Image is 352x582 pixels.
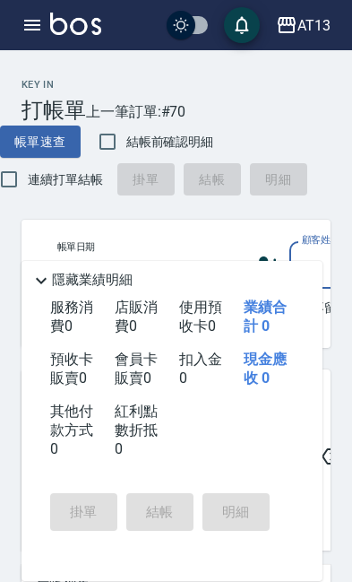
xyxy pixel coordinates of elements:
[21,98,86,123] h3: 打帳單
[50,299,93,334] span: 服務消費 0
[50,403,93,457] span: 其他付款方式 0
[86,100,186,123] span: 上一筆訂單:#70
[269,7,338,44] button: AT13
[224,7,260,43] button: save
[244,299,287,334] span: 業績合計 0
[57,240,95,254] label: 帳單日期
[57,256,239,285] input: Choose date, selected date is 2025-08-10
[52,271,133,290] p: 隱藏業績明細
[297,14,331,37] div: AT13
[244,351,287,387] span: 現金應收 0
[179,351,222,387] span: 扣入金 0
[50,13,101,35] img: Logo
[115,403,158,457] span: 紅利點數折抵 0
[126,133,214,152] span: 結帳前確認明細
[28,170,103,189] span: 連續打單結帳
[21,79,86,91] h2: Key In
[179,299,222,334] span: 使用預收卡 0
[115,299,158,334] span: 店販消費 0
[50,351,93,387] span: 預收卡販賣 0
[115,351,158,387] span: 會員卡販賣 0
